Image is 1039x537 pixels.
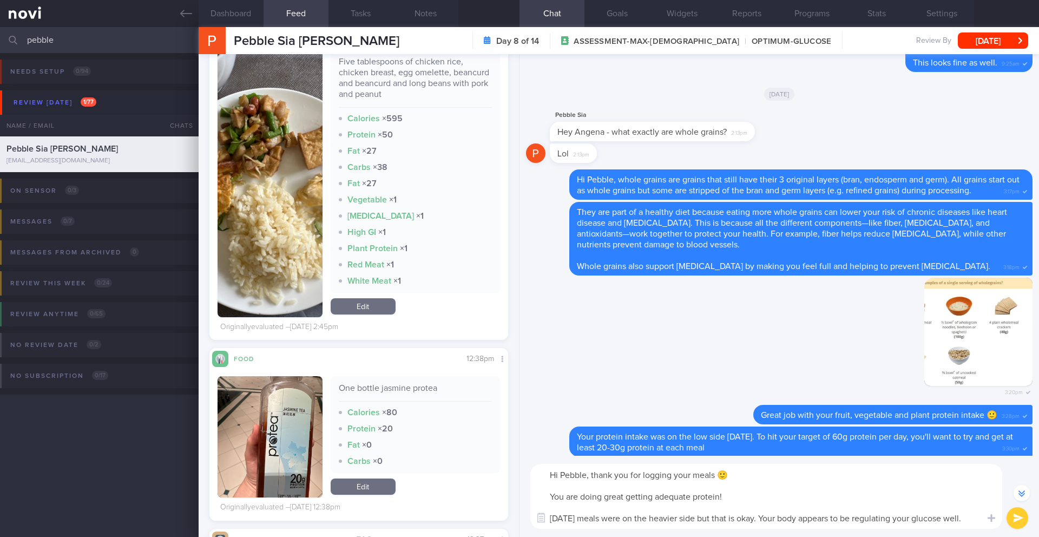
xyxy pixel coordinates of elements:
[218,376,323,516] img: One bottle jasmine protea
[764,88,795,101] span: [DATE]
[347,408,380,417] strong: Calories
[6,157,192,165] div: [EMAIL_ADDRESS][DOMAIN_NAME]
[378,424,393,433] strong: × 20
[130,247,139,257] span: 0
[228,353,272,363] div: Food
[11,95,99,110] div: Review [DATE]
[8,307,108,322] div: Review anytime
[574,36,739,47] span: ASSESSMENT-MAX-[DEMOGRAPHIC_DATA]
[339,383,492,402] div: One bottle jasmine protea
[347,457,371,466] strong: Carbs
[347,195,387,204] strong: Vegetable
[958,32,1028,49] button: [DATE]
[378,228,386,237] strong: × 1
[220,503,340,513] div: Originally evaluated – [DATE] 12:38pm
[87,309,106,318] span: 0 / 65
[347,114,380,123] strong: Calories
[913,58,997,67] span: This looks fine as well.
[220,323,338,332] div: Originally evaluated – [DATE] 2:45pm
[347,260,384,269] strong: Red Meat
[557,128,727,136] span: Hey Angena - what exactly are whole grains?
[87,340,101,349] span: 0 / 2
[577,262,990,271] span: Whole grains also support [MEDICAL_DATA] by making you feel full and helping to prevent [MEDICAL_...
[8,276,115,291] div: Review this week
[496,36,539,47] strong: Day 8 of 14
[81,97,96,107] span: 1 / 77
[347,163,371,172] strong: Carbs
[347,147,360,155] strong: Fat
[94,278,112,287] span: 0 / 24
[378,130,393,139] strong: × 50
[65,186,79,195] span: 0 / 3
[416,212,424,220] strong: × 1
[1003,261,1020,271] span: 3:18pm
[924,278,1033,386] img: Photo by Angena
[393,277,401,285] strong: × 1
[331,298,396,315] a: Edit
[466,355,494,363] span: 12:38pm
[1002,57,1020,68] span: 9:25am
[550,109,787,122] div: Pebble Sia
[577,208,1007,249] span: They are part of a healthy diet because eating more whole grains can lower your risk of chronic d...
[8,214,77,229] div: Messages
[382,114,403,123] strong: × 595
[577,433,1013,452] span: Your protein intake was on the low side [DATE]. To hit your target of 60g protein per day, you'll...
[8,245,142,260] div: Messages from Archived
[347,441,360,449] strong: Fat
[731,127,747,137] span: 2:13pm
[8,184,82,198] div: On sensor
[739,36,831,47] span: OPTIMUM-GLUCOSE
[577,175,1020,195] span: Hi Pebble, whole grains are grains that still have their 3 original layers (bran, endosperm and g...
[8,64,94,79] div: Needs setup
[347,212,414,220] strong: [MEDICAL_DATA]
[761,411,997,420] span: Great job with your fruit, vegetable and plant protein intake 🙂
[1004,185,1020,195] span: 3:17pm
[339,56,492,108] div: Five tablespoons of chicken rice, chicken breast, egg omelette, beancurd and beancurd and long be...
[347,244,398,253] strong: Plant Protein
[8,338,104,352] div: No review date
[6,145,118,153] span: Pebble Sia [PERSON_NAME]
[386,260,394,269] strong: × 1
[347,424,376,433] strong: Protein
[400,244,407,253] strong: × 1
[331,479,396,495] a: Edit
[8,369,111,383] div: No subscription
[573,148,589,159] span: 2:13pm
[373,457,383,466] strong: × 0
[382,408,397,417] strong: × 80
[362,147,377,155] strong: × 27
[362,441,372,449] strong: × 0
[347,179,360,188] strong: Fat
[916,36,951,46] span: Review By
[373,163,387,172] strong: × 38
[347,228,376,237] strong: High GI
[557,149,569,158] span: Lol
[347,130,376,139] strong: Protein
[92,371,108,380] span: 0 / 17
[1002,410,1020,420] span: 3:28pm
[73,67,91,76] span: 0 / 94
[218,50,323,317] img: Five tablespoons of chicken rice, chicken breast, egg omelette, beancurd and beancurd and long be...
[347,277,391,285] strong: White Meat
[234,35,399,48] span: Pebble Sia [PERSON_NAME]
[389,195,397,204] strong: × 1
[1002,442,1020,453] span: 3:30pm
[362,179,377,188] strong: × 27
[61,217,75,226] span: 0 / 7
[155,115,199,136] div: Chats
[1005,386,1023,396] span: 3:20pm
